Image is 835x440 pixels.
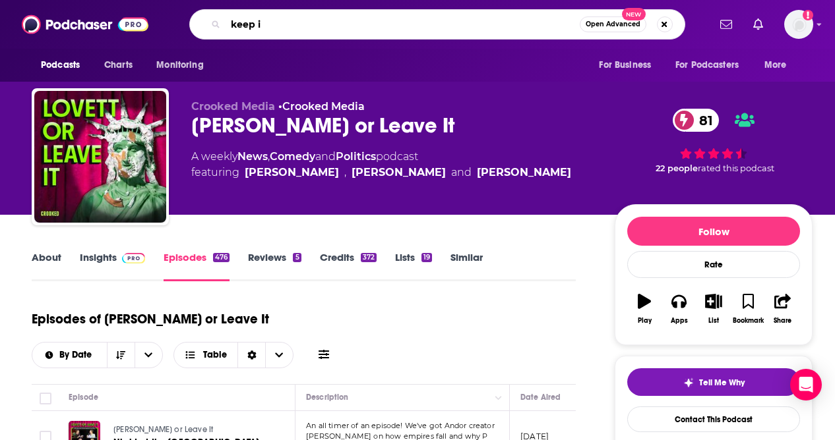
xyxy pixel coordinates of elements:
a: [PERSON_NAME] or Leave It [113,424,270,436]
div: Rate [627,251,800,278]
span: • [278,100,365,113]
a: Comedy [270,150,315,163]
div: 5 [293,253,301,262]
a: Show notifications dropdown [715,13,737,36]
div: 476 [213,253,230,262]
span: Podcasts [41,56,80,74]
button: open menu [32,350,107,360]
button: open menu [147,53,220,78]
div: Apps [671,317,688,325]
div: A weekly podcast [191,149,571,180]
button: open menu [590,53,667,78]
div: Description [306,389,348,405]
button: open menu [135,343,162,368]
button: open menu [32,53,97,78]
a: Jon Lovett [245,165,339,180]
input: Search podcasts, credits, & more... [226,14,580,35]
img: Podchaser - Follow, Share and Rate Podcasts [22,12,148,37]
div: 81 22 peoplerated this podcast [615,100,813,182]
h1: Episodes of [PERSON_NAME] or Leave It [32,311,269,327]
span: featuring [191,165,571,180]
img: Lovett or Leave It [34,91,166,223]
span: 81 [686,109,720,132]
span: Logged in as camsdkc [784,10,813,39]
a: Similar [450,251,483,281]
div: Date Aired [520,389,561,405]
div: 19 [421,253,432,262]
div: Search podcasts, credits, & more... [189,9,685,40]
span: For Business [599,56,651,74]
button: List [696,285,731,333]
div: [PERSON_NAME] [352,165,446,180]
span: New [622,8,646,20]
a: About [32,251,61,281]
a: Credits372 [320,251,377,281]
span: Crooked Media [191,100,275,113]
button: Open AdvancedNew [580,16,646,32]
a: News [237,150,268,163]
a: Lists19 [395,251,432,281]
svg: Add a profile image [803,10,813,20]
button: Column Actions [491,390,507,406]
span: Table [203,350,227,360]
button: Show profile menu [784,10,813,39]
a: Show notifications dropdown [748,13,768,36]
a: Reviews5 [248,251,301,281]
a: 81 [673,109,720,132]
span: and [451,165,472,180]
button: Follow [627,217,800,246]
button: Apps [662,285,696,333]
span: Tell Me Why [699,377,745,388]
img: Podchaser Pro [122,253,145,263]
span: An all timer of an episode! We've got Andor creator [306,421,495,430]
a: Politics [336,150,376,163]
span: By Date [59,350,96,360]
span: rated this podcast [698,163,774,173]
div: Play [638,317,652,325]
button: Share [766,285,800,333]
div: 372 [361,253,377,262]
span: , [268,150,270,163]
div: Open Intercom Messenger [790,369,822,400]
button: open menu [755,53,803,78]
a: Charts [96,53,140,78]
div: Episode [69,389,98,405]
div: List [708,317,719,325]
a: InsightsPodchaser Pro [80,251,145,281]
span: , [344,165,346,180]
span: More [764,56,787,74]
div: Sort Direction [237,343,265,368]
div: Bookmark [733,317,764,325]
div: Share [774,317,791,325]
div: [PERSON_NAME] [477,165,571,180]
span: and [315,150,336,163]
button: tell me why sparkleTell Me Why [627,368,800,396]
button: Choose View [173,342,294,368]
span: 22 people [656,163,698,173]
span: Monitoring [156,56,203,74]
span: [PERSON_NAME] or Leave It [113,425,213,434]
a: Crooked Media [282,100,365,113]
span: For Podcasters [675,56,739,74]
a: Episodes476 [164,251,230,281]
img: User Profile [784,10,813,39]
span: Charts [104,56,133,74]
h2: Choose List sort [32,342,163,368]
button: open menu [667,53,758,78]
button: Bookmark [731,285,765,333]
button: Sort Direction [107,343,135,368]
span: Open Advanced [586,21,640,28]
a: Contact This Podcast [627,406,800,432]
img: tell me why sparkle [683,377,694,388]
button: Play [627,285,662,333]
